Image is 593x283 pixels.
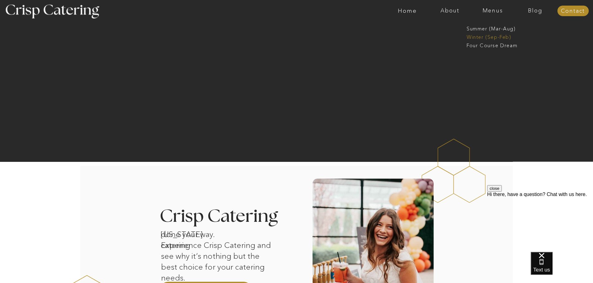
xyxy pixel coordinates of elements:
a: Winter (Sep-Feb) [467,34,518,39]
a: Four Course Dream [467,42,522,48]
h1: [US_STATE] catering [161,229,225,237]
a: About [429,8,471,14]
a: Contact [557,8,589,14]
a: Summer (Mar-Aug) [467,25,522,31]
a: Menus [471,8,514,14]
iframe: podium webchat widget prompt [487,185,593,260]
p: done your way. Experience Crisp Catering and see why it’s nothing but the best choice for your ca... [161,229,275,268]
a: Home [386,8,429,14]
iframe: podium webchat widget bubble [531,252,593,283]
h3: Crisp Catering [160,208,294,226]
a: Blog [514,8,557,14]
